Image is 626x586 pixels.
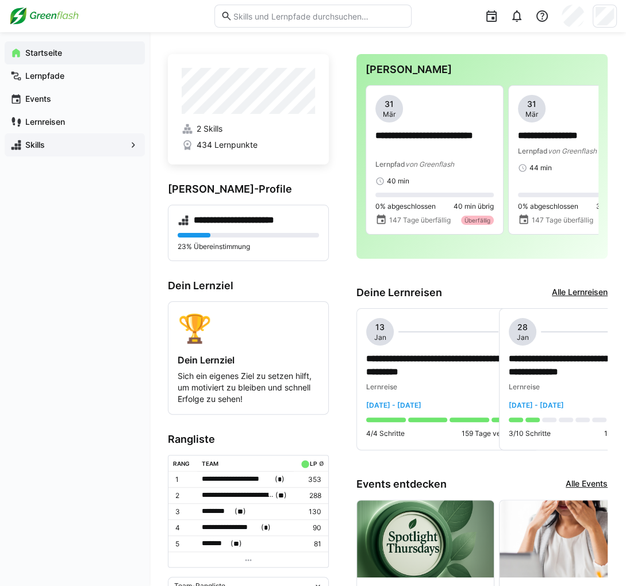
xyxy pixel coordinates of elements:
span: 13 [375,321,385,333]
span: 0% abgeschlossen [518,202,578,211]
span: 0% abgeschlossen [375,202,436,211]
span: von Greenflash [405,160,454,168]
a: Alle Lernreisen [552,286,608,299]
p: 90 [298,523,321,533]
p: 353 [298,475,321,484]
div: LP [310,460,317,467]
span: Lernpfad [518,147,548,155]
p: 23% Übereinstimmung [178,242,319,251]
p: Sich ein eigenes Ziel zu setzen hilft, um motiviert zu bleiben und schnell Erfolge zu sehen! [178,370,319,405]
a: Alle Events [566,478,608,491]
p: 81 [298,539,321,549]
span: Mär [383,110,395,119]
div: 🏆 [178,311,319,345]
div: Überfällig [461,216,494,225]
span: ( ) [231,538,242,550]
p: 1 [175,475,193,484]
span: 147 Tage überfällig [389,216,451,225]
span: 44 min [529,163,552,173]
input: Skills und Lernpfade durchsuchen… [232,11,405,21]
span: Lernpfad [375,160,405,168]
span: ( ) [275,473,285,485]
p: 4 [175,523,193,533]
a: 2 Skills [182,123,315,135]
p: 4/4 Schritte [366,429,405,438]
span: [DATE] - [DATE] [509,401,564,409]
h4: Dein Lernziel [178,354,319,366]
h3: Dein Lernziel [168,279,329,292]
span: 2 Skills [197,123,222,135]
span: Mär [525,110,538,119]
span: 31 [385,98,394,110]
p: 288 [298,491,321,500]
span: von Greenflash [548,147,597,155]
p: 5 [175,539,193,549]
span: ( ) [235,505,246,518]
span: ( ) [275,489,287,501]
span: 31 [527,98,536,110]
span: 40 min übrig [454,202,494,211]
p: 130 [298,507,321,516]
h3: Rangliste [168,433,329,446]
span: 40 min [387,177,409,186]
h3: [PERSON_NAME] [366,63,598,76]
span: Lernreise [509,382,540,391]
img: image [357,500,494,577]
a: ø [318,458,324,468]
span: [DATE] - [DATE] [366,401,421,409]
span: 28 [517,321,528,333]
p: 3 [175,507,193,516]
span: Jan [374,333,386,342]
div: Team [202,460,218,467]
div: Rang [173,460,190,467]
span: 434 Lernpunkte [197,139,258,151]
span: 147 Tage überfällig [532,216,593,225]
p: 159 Tage verbleibend [462,429,531,438]
h3: Events entdecken [356,478,447,491]
p: 2 [175,491,193,500]
span: ( ) [261,522,271,534]
h3: Deine Lernreisen [356,286,442,299]
span: Lernreise [366,382,397,391]
p: 3/10 Schritte [509,429,551,438]
h3: [PERSON_NAME]-Profile [168,183,329,196]
span: Jan [517,333,529,342]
